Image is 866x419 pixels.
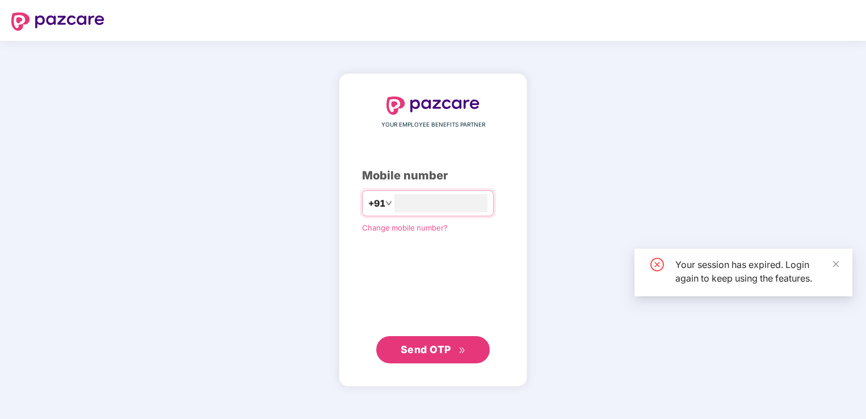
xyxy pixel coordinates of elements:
[832,260,840,268] span: close
[368,196,385,211] span: +91
[362,167,504,185] div: Mobile number
[376,336,490,363] button: Send OTPdouble-right
[650,258,664,271] span: close-circle
[459,347,466,354] span: double-right
[401,343,451,355] span: Send OTP
[362,223,448,232] a: Change mobile number?
[381,120,485,129] span: YOUR EMPLOYEE BENEFITS PARTNER
[675,258,839,285] div: Your session has expired. Login again to keep using the features.
[386,97,480,115] img: logo
[11,12,104,31] img: logo
[385,200,392,207] span: down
